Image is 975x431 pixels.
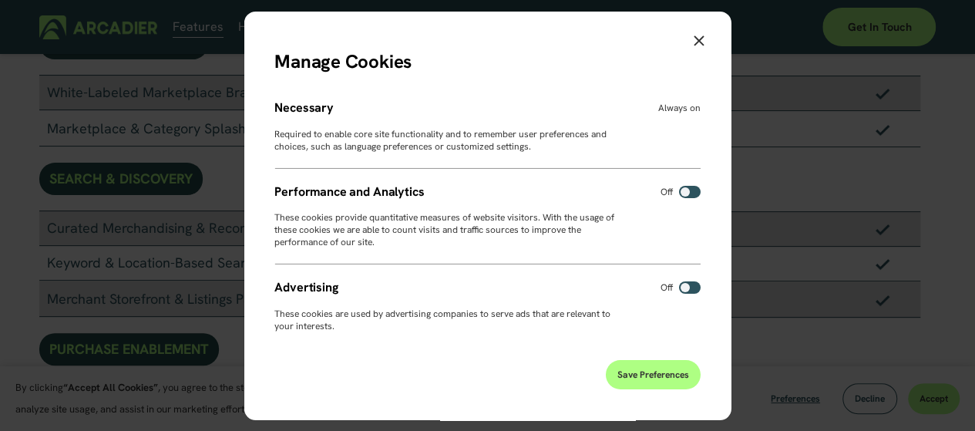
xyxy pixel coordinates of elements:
[606,360,701,389] button: Save Preferences
[274,127,607,152] span: Required to enable core site functionality and to remember user preferences and choices, such as ...
[274,49,412,72] span: Manage Cookies
[274,308,610,332] span: These cookies are used by advertising companies to serve ads that are relevant to your interests.
[661,186,673,198] p: Off
[274,183,424,199] span: Performance and Analytics
[274,211,614,248] span: These cookies provide quantitative measures of website visitors. With the usage of these cookies ...
[658,102,701,114] p: Always on
[898,357,975,431] iframe: Chat Widget
[274,279,338,295] span: Advertising
[274,99,334,116] span: Necessary
[661,281,673,294] p: Off
[617,369,689,381] span: Save Preferences
[682,26,716,57] button: Close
